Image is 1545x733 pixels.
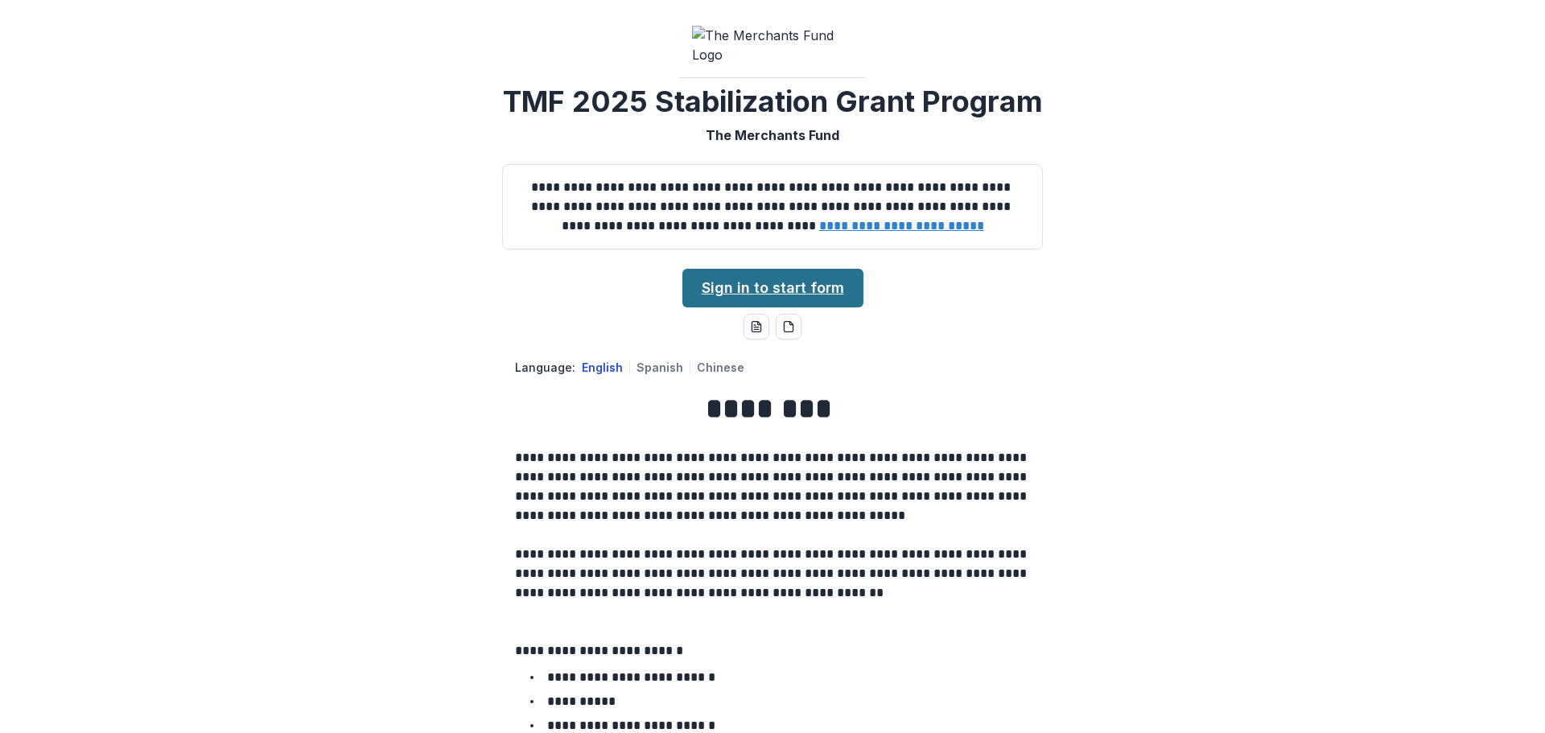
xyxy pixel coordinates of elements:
[503,84,1043,119] h2: TMF 2025 Stabilization Grant Program
[744,314,769,340] button: word-download
[706,126,839,145] p: The Merchants Fund
[697,360,744,374] button: Chinese
[682,269,863,307] a: Sign in to start form
[515,359,575,376] p: Language:
[582,360,623,374] button: English
[776,314,801,340] button: pdf-download
[692,26,853,64] img: The Merchants Fund Logo
[637,360,683,374] button: Spanish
